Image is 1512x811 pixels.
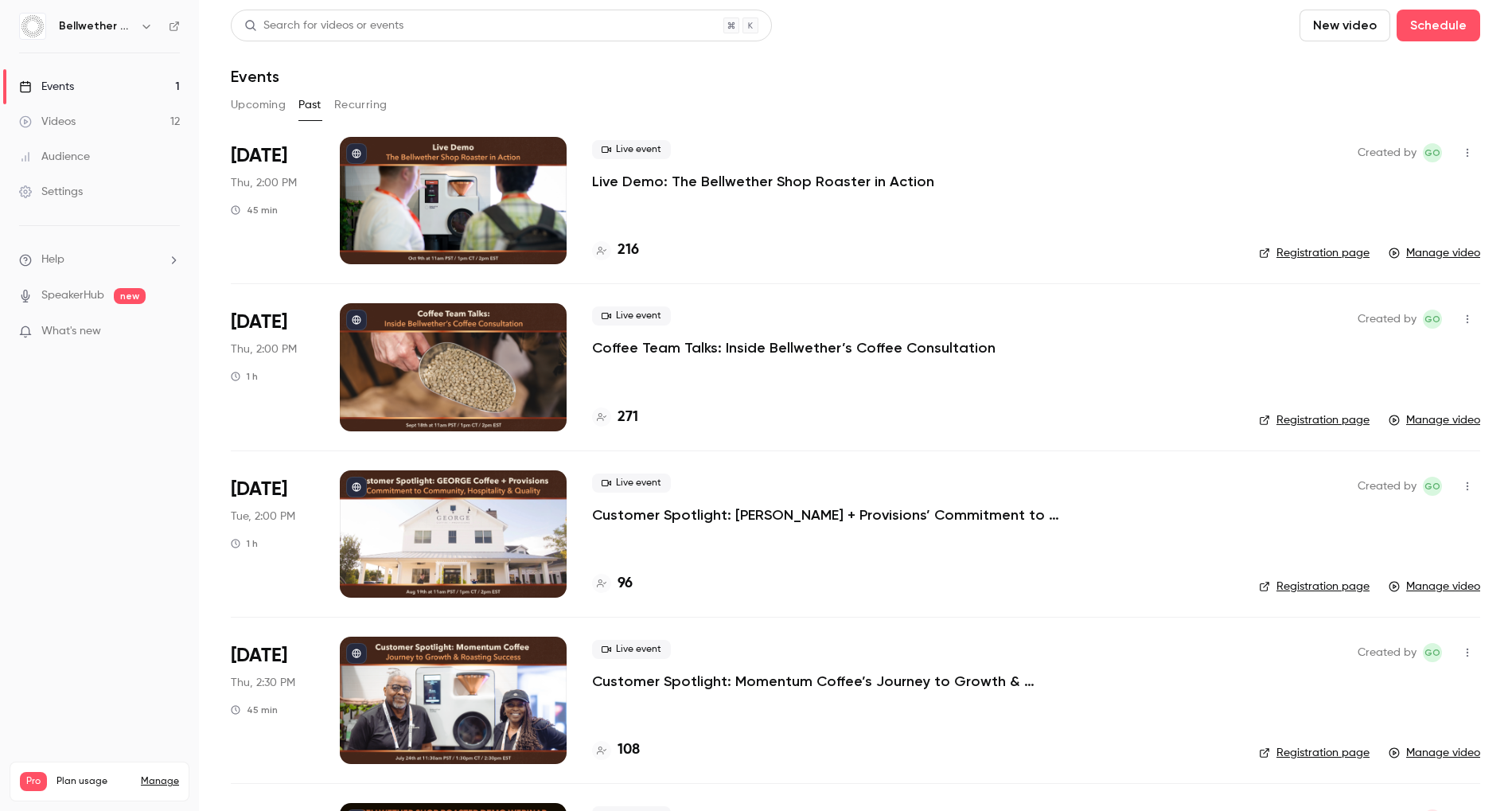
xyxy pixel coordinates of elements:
[1259,245,1370,261] a: Registration page
[1259,412,1370,428] a: Registration page
[231,310,287,335] span: [DATE]
[334,92,388,118] button: Recurring
[618,407,638,428] h4: 271
[592,140,671,159] span: Live event
[141,775,179,788] a: Manage
[592,240,639,261] a: 216
[231,370,258,383] div: 1 h
[1424,477,1440,496] span: GO
[231,303,314,431] div: Sep 18 Thu, 11:00 AM (America/Los Angeles)
[618,240,639,261] h4: 216
[1424,310,1440,329] span: GO
[231,470,314,598] div: Aug 19 Tue, 11:00 AM (America/Los Angeles)
[19,149,90,165] div: Audience
[1423,477,1442,496] span: Gabrielle Oliveira
[1358,477,1417,496] span: Created by
[592,306,671,326] span: Live event
[231,704,278,716] div: 45 min
[19,251,180,268] li: help-dropdown-opener
[1358,643,1417,662] span: Created by
[1358,310,1417,329] span: Created by
[161,325,180,339] iframe: Noticeable Trigger
[592,640,671,659] span: Live event
[59,18,134,34] h6: Bellwether Coffee
[231,509,295,524] span: Tue, 2:00 PM
[1300,10,1390,41] button: New video
[57,775,131,788] span: Plan usage
[618,573,633,595] h4: 96
[1259,745,1370,761] a: Registration page
[114,288,146,304] span: new
[592,573,633,595] a: 96
[231,341,297,357] span: Thu, 2:00 PM
[1397,10,1480,41] button: Schedule
[1424,643,1440,662] span: GO
[592,338,996,357] a: Coffee Team Talks: Inside Bellwether’s Coffee Consultation
[231,92,286,118] button: Upcoming
[592,672,1070,691] a: Customer Spotlight: Momentum Coffee’s Journey to Growth & Roasting Success
[592,407,638,428] a: 271
[1423,310,1442,329] span: Gabrielle Oliveira
[231,637,314,764] div: Jul 24 Thu, 11:30 AM (America/Los Angeles)
[1259,579,1370,595] a: Registration page
[231,675,295,691] span: Thu, 2:30 PM
[231,67,279,86] h1: Events
[1389,579,1480,595] a: Manage video
[1389,412,1480,428] a: Manage video
[19,79,74,95] div: Events
[20,14,45,39] img: Bellwether Coffee
[41,251,64,268] span: Help
[592,505,1070,524] a: Customer Spotlight: [PERSON_NAME] + Provisions’ Commitment to Community, Hospitality & Quality
[244,18,403,34] div: Search for videos or events
[41,323,101,340] span: What's new
[592,474,671,493] span: Live event
[19,114,76,130] div: Videos
[19,184,83,200] div: Settings
[231,477,287,502] span: [DATE]
[618,739,640,761] h4: 108
[592,172,934,191] a: Live Demo: The Bellwether Shop Roaster in Action
[1358,143,1417,162] span: Created by
[231,537,258,550] div: 1 h
[231,137,314,264] div: Oct 9 Thu, 11:00 AM (America/Los Angeles)
[1424,143,1440,162] span: GO
[231,175,297,191] span: Thu, 2:00 PM
[231,143,287,169] span: [DATE]
[592,739,640,761] a: 108
[41,287,104,304] a: SpeakerHub
[1389,745,1480,761] a: Manage video
[231,643,287,669] span: [DATE]
[1423,643,1442,662] span: Gabrielle Oliveira
[298,92,321,118] button: Past
[1389,245,1480,261] a: Manage video
[20,772,47,791] span: Pro
[1423,143,1442,162] span: Gabrielle Oliveira
[231,204,278,216] div: 45 min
